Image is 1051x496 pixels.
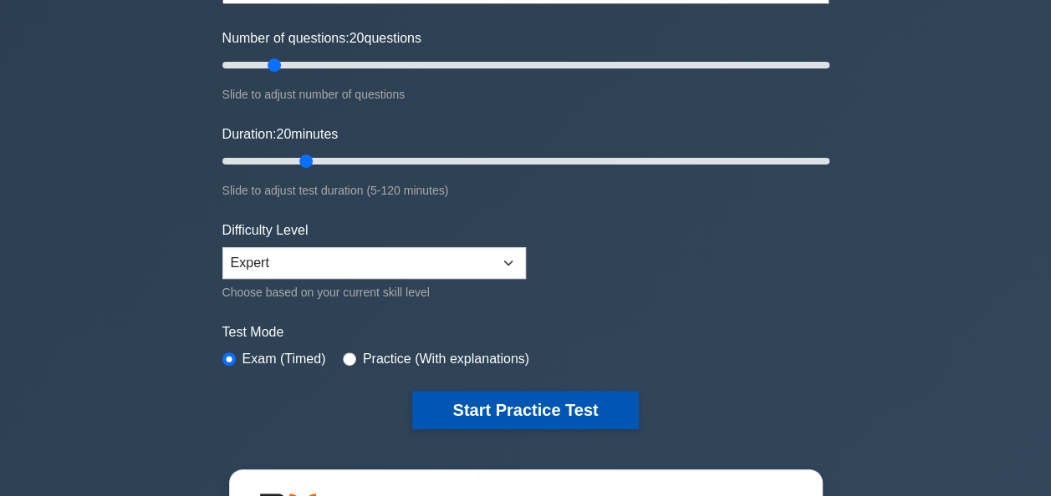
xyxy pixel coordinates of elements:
[363,349,529,369] label: Practice (With explanations)
[222,322,829,342] label: Test Mode
[222,84,829,104] div: Slide to adjust number of questions
[349,31,365,45] span: 20
[222,124,339,144] label: Duration: minutes
[412,391,638,429] button: Start Practice Test
[242,349,326,369] label: Exam (Timed)
[222,180,829,200] div: Slide to adjust test duration (5-120 minutes)
[222,220,309,240] label: Difficulty Level
[276,127,291,141] span: 20
[222,282,526,302] div: Choose based on your current skill level
[222,28,421,48] label: Number of questions: questions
